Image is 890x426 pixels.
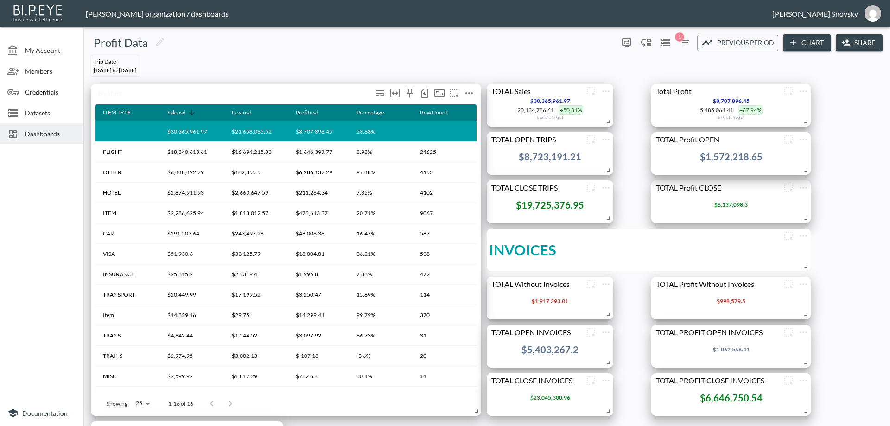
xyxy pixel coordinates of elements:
[598,325,613,340] button: more
[651,328,781,337] div: TOTAL PROFIT OPEN INVOICES
[651,183,781,192] div: TOTAL Profit CLOSE
[796,229,811,243] button: more
[584,134,598,143] span: Attach chart to a group
[349,285,413,305] th: 15.89%
[232,107,264,118] span: Costusd
[559,105,583,115] div: +50.81%
[413,387,477,407] th: 8
[160,325,224,346] th: $4,642.44
[224,305,289,325] th: $29.75
[796,84,811,99] span: Chart settings
[658,35,673,50] button: Datasets
[349,305,413,325] th: 99.79%
[865,5,881,22] img: e1d6fdeb492d5bd457900032a53483e8
[796,132,811,147] span: Chart settings
[413,162,477,183] th: 4153
[532,298,568,305] div: $1,917,393.81
[95,223,160,244] th: CAR
[584,132,598,147] button: more
[288,387,349,407] th: $5
[224,162,289,183] th: $162,355.5
[95,346,160,366] th: TRAINS
[296,107,318,118] div: Profitusd
[95,305,160,325] th: Item
[700,151,763,162] div: $1,572,218.65
[598,180,613,195] button: more
[288,183,349,203] th: $211,264.34
[781,325,796,340] button: more
[447,86,462,101] button: more
[22,409,68,417] span: Documentation
[296,107,331,118] span: Profitusd
[678,35,693,50] button: 1
[487,135,584,144] div: TOTAL OPEN TRIPS
[288,285,349,305] th: $3,250.47
[288,142,349,162] th: $1,646,397.77
[356,107,384,118] div: Percentage
[349,121,413,142] th: 28.68%
[288,366,349,387] th: $782.63
[697,35,778,51] button: Previous period
[349,203,413,223] th: 20.71%
[598,132,613,147] span: Chart settings
[584,279,598,287] span: Attach chart to a group
[95,387,160,407] th: TRAIN
[796,373,811,388] span: Chart settings
[413,264,477,285] th: 472
[598,277,613,292] button: more
[796,277,811,292] span: Chart settings
[487,328,584,337] div: TOTAL OPEN INVOICES
[713,346,750,353] div: $1,062,566.41
[738,105,763,115] div: +67.94%
[349,264,413,285] th: 7.88%
[781,277,796,292] button: more
[373,86,388,101] div: Wrap text
[349,162,413,183] th: 97.48%
[584,180,598,195] button: more
[25,129,76,139] span: Dashboards
[224,387,289,407] th: $1,137
[781,279,796,287] span: Attach chart to a group
[160,264,224,285] th: $25,315.2
[349,142,413,162] th: 8.98%
[25,87,76,97] span: Credentials
[598,180,613,195] span: Chart settings
[288,244,349,264] th: $18,804.81
[288,223,349,244] th: $48,006.36
[402,86,417,101] div: Sticky left columns: 0
[224,285,289,305] th: $17,199.52
[781,84,796,99] button: more
[619,35,634,50] span: Display settings
[95,162,160,183] th: OTHER
[584,327,598,336] span: Attach chart to a group
[781,373,796,388] button: more
[95,203,160,223] th: ITEM
[413,285,477,305] th: 114
[783,34,831,51] button: Chart
[487,87,584,95] div: TOTAL Sales
[413,183,477,203] th: 4102
[517,107,554,114] div: 20,134,786.61
[95,325,160,346] th: TRANS
[584,182,598,191] span: Attach chart to a group
[160,142,224,162] th: $18,340,613.61
[224,223,289,244] th: $243,497.28
[796,180,811,195] button: more
[796,132,811,147] button: more
[714,201,748,208] div: $6,137,098.3
[717,37,774,49] span: Previous period
[584,277,598,292] button: more
[349,223,413,244] th: 16.47%
[413,142,477,162] th: 24625
[781,86,796,95] span: Attach chart to a group
[519,151,581,162] div: $8,723,191.21
[224,183,289,203] th: $2,663,647.59
[462,86,477,101] button: more
[224,142,289,162] th: $16,694,215.83
[432,86,447,101] button: Fullscreen
[167,107,198,118] span: Saleusd
[781,134,796,143] span: Attach chart to a group
[94,58,137,65] div: Trip Date
[95,142,160,162] th: FLIGHT
[224,346,289,366] th: $3,082.13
